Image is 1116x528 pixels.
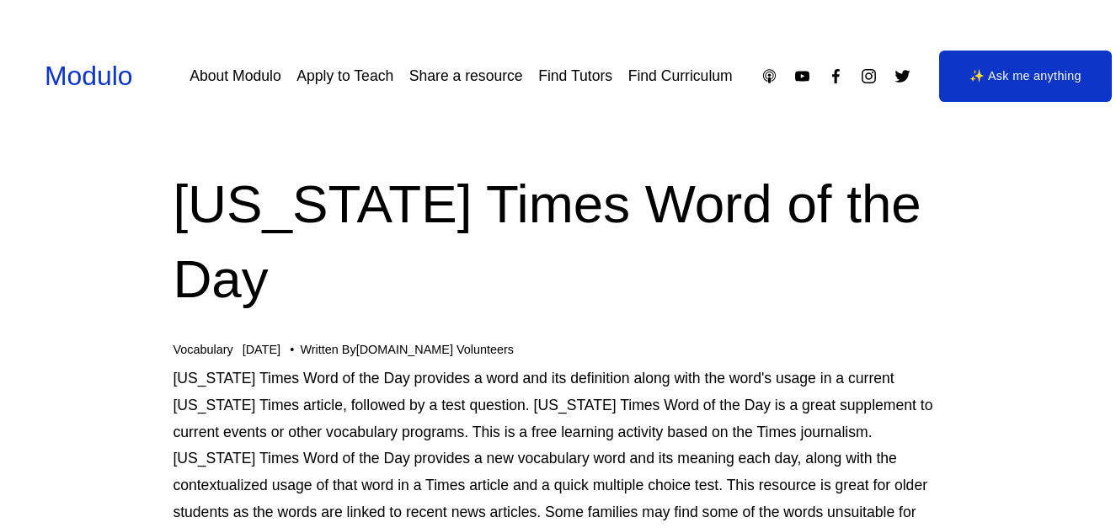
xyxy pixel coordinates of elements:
a: Facebook [827,67,845,85]
a: Find Curriculum [628,61,733,91]
a: [DOMAIN_NAME] Volunteers [356,343,514,356]
a: Find Tutors [538,61,612,91]
a: Twitter [894,67,911,85]
h1: [US_STATE] Times Word of the Day [173,166,942,316]
span: [DATE] [243,343,280,356]
a: About Modulo [190,61,280,91]
a: Modulo [45,61,133,91]
div: Written By [300,343,514,357]
a: Share a resource [409,61,523,91]
a: YouTube [793,67,811,85]
a: Vocabulary [173,343,232,356]
a: ✨ Ask me anything [939,51,1112,101]
a: Apply to Teach [296,61,393,91]
a: Instagram [860,67,878,85]
a: Apple Podcasts [761,67,778,85]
